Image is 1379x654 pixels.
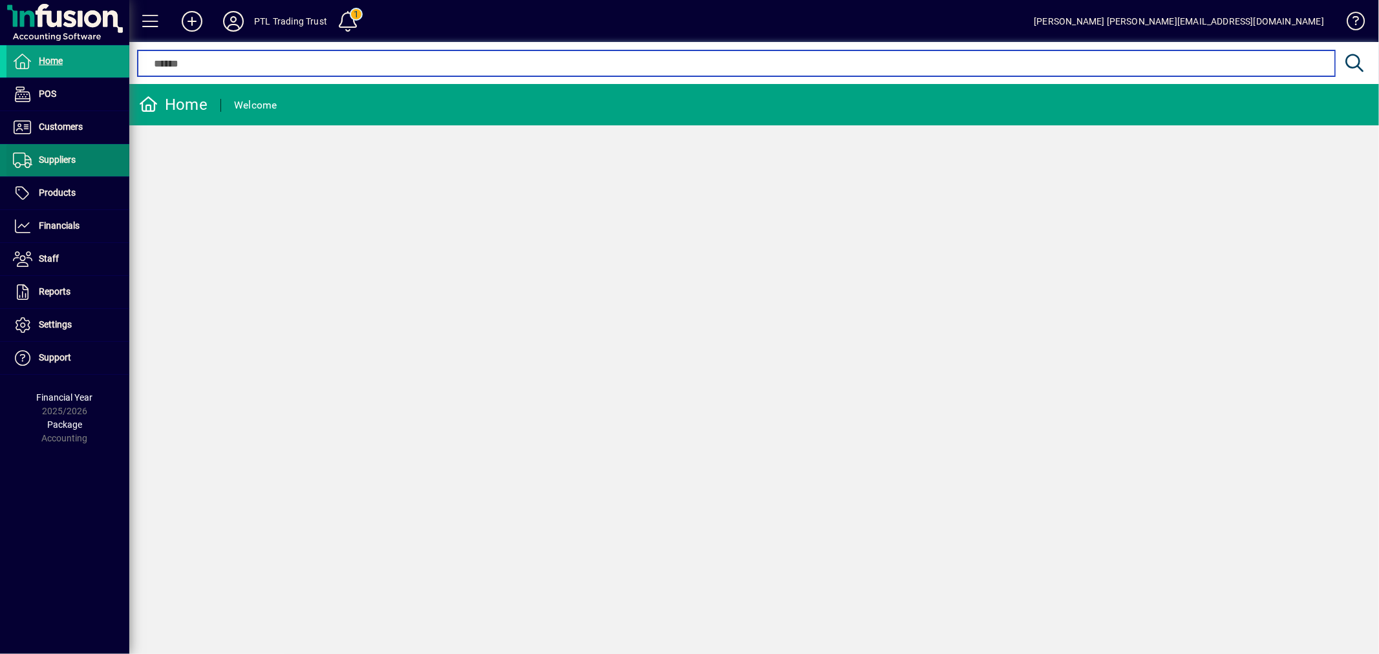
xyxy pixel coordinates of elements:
span: Reports [39,286,70,297]
div: Welcome [234,95,277,116]
a: Financials [6,210,129,242]
span: Support [39,352,71,363]
span: POS [39,89,56,99]
span: Package [47,419,82,430]
span: Settings [39,319,72,330]
span: Financials [39,220,80,231]
div: Home [139,94,208,115]
a: Products [6,177,129,209]
a: POS [6,78,129,111]
div: [PERSON_NAME] [PERSON_NAME][EMAIL_ADDRESS][DOMAIN_NAME] [1034,11,1324,32]
a: Knowledge Base [1337,3,1363,45]
a: Support [6,342,129,374]
span: Financial Year [37,392,93,403]
button: Add [171,10,213,33]
span: Home [39,56,63,66]
span: Staff [39,253,59,264]
span: Products [39,187,76,198]
span: Suppliers [39,154,76,165]
button: Profile [213,10,254,33]
a: Staff [6,243,129,275]
a: Settings [6,309,129,341]
span: Customers [39,121,83,132]
a: Reports [6,276,129,308]
div: PTL Trading Trust [254,11,327,32]
a: Suppliers [6,144,129,176]
a: Customers [6,111,129,143]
